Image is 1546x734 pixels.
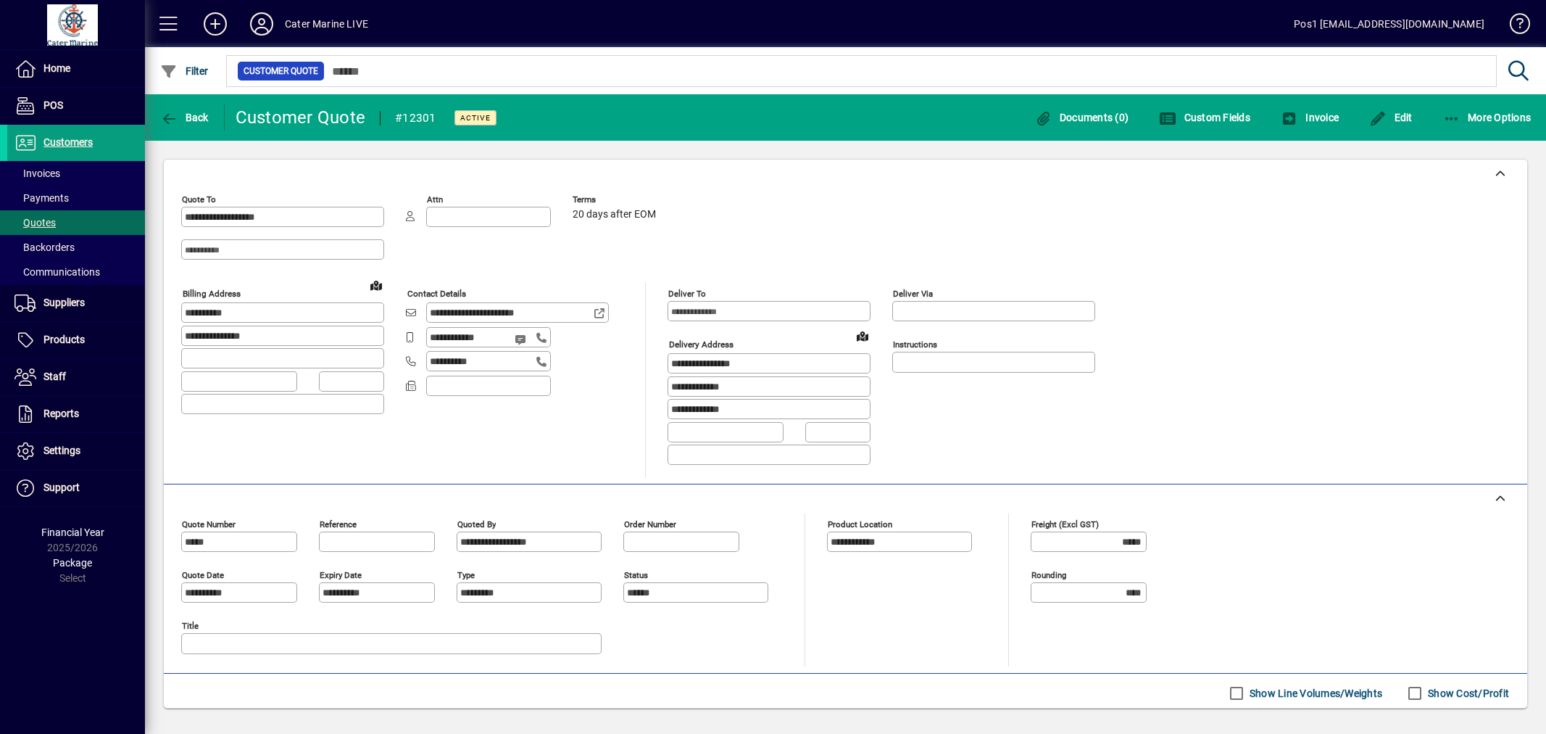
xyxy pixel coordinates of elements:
[14,242,75,253] span: Backorders
[668,289,706,299] mat-label: Deliver To
[1159,112,1250,123] span: Custom Fields
[14,266,100,278] span: Communications
[573,209,656,220] span: 20 days after EOM
[7,235,145,260] a: Backorders
[7,396,145,432] a: Reports
[851,324,874,347] a: View on map
[157,58,212,84] button: Filter
[43,99,63,111] span: POS
[427,194,443,205] mat-label: Attn
[157,104,212,131] button: Back
[1031,104,1132,131] button: Documents (0)
[7,470,145,506] a: Support
[7,260,145,284] a: Communications
[320,569,362,580] mat-label: Expiry date
[236,106,366,129] div: Customer Quote
[43,297,85,308] span: Suppliers
[43,482,80,493] span: Support
[145,104,225,131] app-page-header-button: Back
[7,51,145,87] a: Home
[457,569,475,580] mat-label: Type
[7,359,145,395] a: Staff
[7,433,145,469] a: Settings
[14,217,56,228] span: Quotes
[1294,12,1484,36] div: Pos1 [EMAIL_ADDRESS][DOMAIN_NAME]
[573,195,660,205] span: Terms
[1034,112,1129,123] span: Documents (0)
[1277,104,1342,131] button: Invoice
[7,161,145,186] a: Invoices
[1155,104,1254,131] button: Custom Fields
[1425,686,1509,701] label: Show Cost/Profit
[1369,112,1413,123] span: Edit
[624,569,648,580] mat-label: Status
[457,519,496,529] mat-label: Quoted by
[504,322,539,357] button: Send SMS
[1247,686,1382,701] label: Show Line Volumes/Weights
[182,569,224,580] mat-label: Quote date
[1443,112,1532,123] span: More Options
[43,445,80,456] span: Settings
[893,289,933,299] mat-label: Deliver via
[7,88,145,124] a: POS
[7,210,145,235] a: Quotes
[192,11,238,37] button: Add
[460,113,491,123] span: Active
[320,519,357,529] mat-label: Reference
[182,194,216,205] mat-label: Quote To
[244,64,318,78] span: Customer Quote
[43,371,66,382] span: Staff
[43,408,79,419] span: Reports
[7,322,145,358] a: Products
[41,527,104,538] span: Financial Year
[238,11,285,37] button: Profile
[14,192,69,204] span: Payments
[1031,569,1066,580] mat-label: Rounding
[285,12,368,36] div: Cater Marine LIVE
[1281,112,1339,123] span: Invoice
[1031,519,1099,529] mat-label: Freight (excl GST)
[182,519,236,529] mat-label: Quote number
[828,519,892,529] mat-label: Product location
[182,620,199,630] mat-label: Title
[624,519,676,529] mat-label: Order number
[1499,3,1528,50] a: Knowledge Base
[43,334,85,345] span: Products
[160,112,209,123] span: Back
[365,273,388,297] a: View on map
[14,168,60,179] span: Invoices
[43,62,70,74] span: Home
[1366,104,1416,131] button: Edit
[7,186,145,210] a: Payments
[160,65,209,77] span: Filter
[7,285,145,321] a: Suppliers
[1439,104,1535,131] button: More Options
[893,339,937,350] mat-label: Instructions
[53,557,92,569] span: Package
[43,136,93,148] span: Customers
[395,107,436,130] div: #12301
